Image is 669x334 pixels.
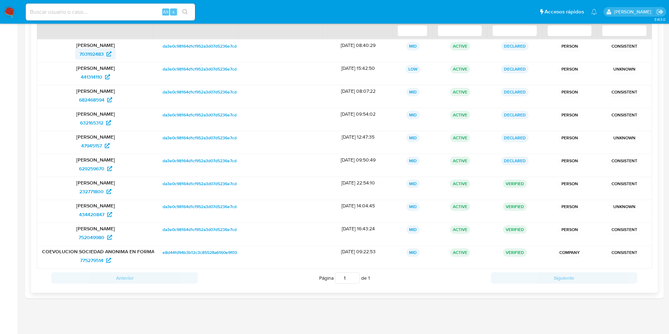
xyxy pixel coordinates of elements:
span: Accesos rápidos [545,8,584,16]
p: eliana.eguerrero@mercadolibre.com [614,8,654,15]
a: Notificaciones [591,9,597,15]
button: search-icon [178,7,192,17]
a: Salir [656,8,664,16]
span: Alt [163,8,169,15]
span: 3.163.0 [654,17,665,22]
input: Buscar usuario o caso... [26,7,195,17]
span: s [172,8,175,15]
